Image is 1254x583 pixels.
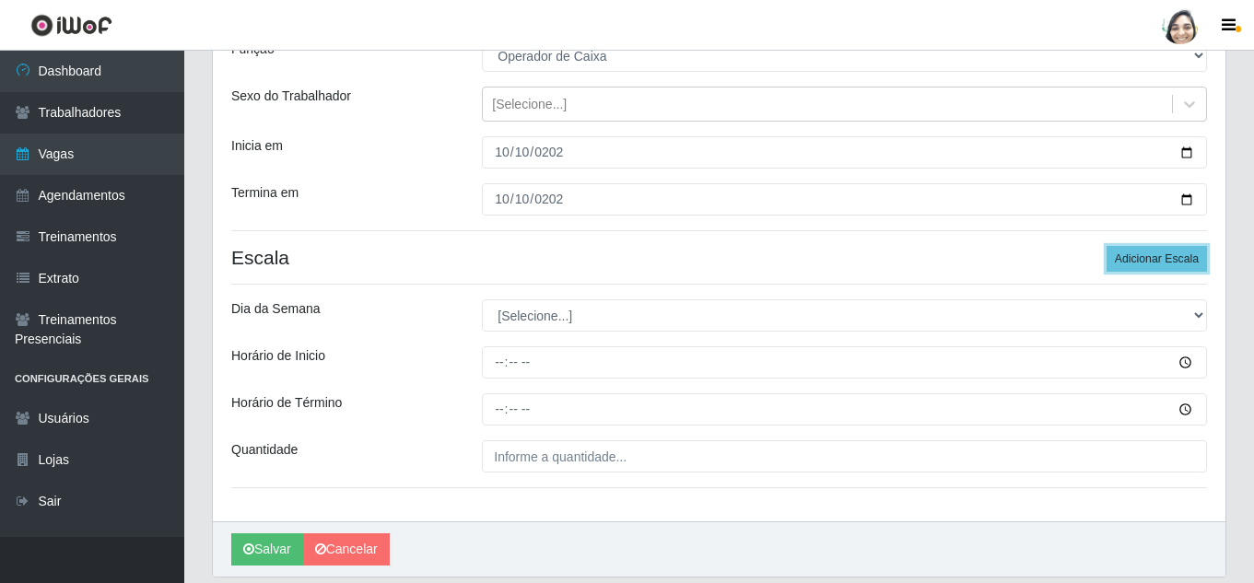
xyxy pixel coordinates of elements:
input: 00:00 [482,393,1207,426]
a: Cancelar [303,533,390,566]
button: Adicionar Escala [1107,246,1207,272]
div: [Selecione...] [492,95,567,114]
input: 00:00 [482,346,1207,379]
input: 00/00/0000 [482,136,1207,169]
label: Termina em [231,183,299,203]
button: Salvar [231,533,303,566]
label: Horário de Inicio [231,346,325,366]
label: Sexo do Trabalhador [231,87,351,106]
label: Dia da Semana [231,299,321,319]
h4: Escala [231,246,1207,269]
img: CoreUI Logo [30,14,112,37]
input: 00/00/0000 [482,183,1207,216]
label: Inicia em [231,136,283,156]
label: Horário de Término [231,393,342,413]
input: Informe a quantidade... [482,440,1207,472]
label: Quantidade [231,440,298,460]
